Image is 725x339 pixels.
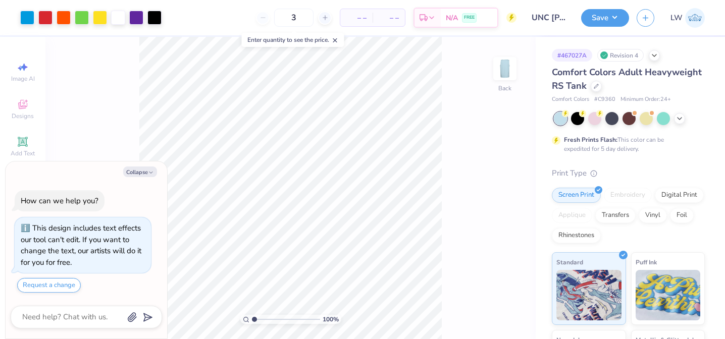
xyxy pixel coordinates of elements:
div: Digital Print [655,188,704,203]
span: Comfort Colors [552,95,589,104]
button: Request a change [17,278,81,293]
div: Revision 4 [597,49,644,62]
span: Designs [12,112,34,120]
span: LW [670,12,683,24]
img: Puff Ink [636,270,701,320]
input: – – [274,9,314,27]
div: Back [498,84,511,93]
div: How can we help you? [21,196,98,206]
div: Screen Print [552,188,601,203]
div: Applique [552,208,592,223]
span: Standard [556,257,583,267]
span: – – [346,13,367,23]
span: – – [379,13,399,23]
div: Enter quantity to see the price. [242,33,344,47]
strong: Fresh Prints Flash: [564,136,617,144]
input: Untitled Design [524,8,574,28]
div: This color can be expedited for 5 day delivery. [564,135,688,153]
div: Foil [670,208,694,223]
img: Lauren Winslow [685,8,705,28]
span: Add Text [11,149,35,157]
div: Rhinestones [552,228,601,243]
img: Standard [556,270,622,320]
div: # 467027A [552,49,592,62]
span: Comfort Colors Adult Heavyweight RS Tank [552,66,702,92]
span: Puff Ink [636,257,657,267]
span: 100 % [323,315,339,324]
img: Back [495,59,515,79]
span: N/A [446,13,458,23]
span: # C9360 [594,95,615,104]
button: Save [581,9,629,27]
div: Embroidery [604,188,652,203]
button: Collapse [123,166,157,177]
span: Image AI [11,75,35,83]
div: This design includes text effects our tool can't edit. If you want to change the text, our artist... [21,223,141,267]
span: Minimum Order: 24 + [620,95,671,104]
span: FREE [464,14,475,21]
a: LW [670,8,705,28]
div: Print Type [552,167,705,179]
div: Vinyl [639,208,667,223]
div: Transfers [595,208,636,223]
